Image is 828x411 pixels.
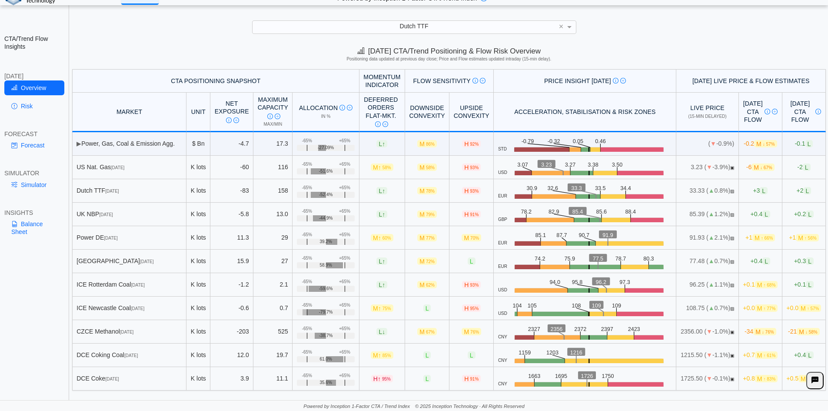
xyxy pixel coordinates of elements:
[786,100,821,124] div: [DATE] CTA Flow
[498,170,507,175] span: USD
[210,179,253,203] td: -83
[730,283,734,287] span: CLOSED: Session finished for the day.
[598,278,609,285] text: 96.2
[595,255,605,261] text: 77.5
[210,250,253,273] td: 15.9
[730,259,734,264] span: CLOSED: Session finished for the day.
[631,326,643,332] text: 2423
[764,283,776,287] span: ↑ 68%
[762,330,774,334] span: ↓ 76%
[628,208,638,214] text: 88.4
[522,137,534,144] text: -0.79
[339,232,350,237] div: +65%
[417,281,437,288] span: M
[753,187,768,194] span: +3
[744,140,777,147] span: -0.2
[574,208,585,214] text: 85.4
[676,132,738,156] td: ( -0.9%)
[409,77,489,85] div: Flow Sensitivity
[339,303,350,308] div: +65%
[760,187,768,194] span: L
[753,328,776,335] span: M
[470,306,479,311] span: 95%
[803,164,811,171] span: L
[426,283,435,287] span: 62%
[339,256,350,261] div: +65%
[76,140,81,147] span: ▶
[498,311,507,316] span: USD
[382,121,388,127] img: Read More
[576,326,589,332] text: 2372
[614,161,625,167] text: 3.50
[253,297,293,320] td: 0.7
[105,189,119,194] span: [DATE]
[417,140,437,147] span: M
[797,187,811,194] span: +2
[623,184,634,191] text: 34.4
[76,327,182,335] div: CZCE Methanol
[371,234,393,241] span: M
[708,187,715,194] span: ▲
[762,257,770,265] span: L
[805,330,818,334] span: ↓ 58%
[805,140,813,147] span: L
[462,211,481,218] span: H
[382,328,385,335] span: ↓
[302,232,312,237] div: -65%
[788,328,820,335] span: -21
[426,236,435,241] span: 77%
[676,69,826,93] th: [DATE] Live Price & Flow Estimates
[688,114,726,119] span: (15-min delayed)
[302,209,312,214] div: -65%
[426,212,435,217] span: 79%
[462,164,481,171] span: H
[417,257,437,265] span: M
[76,234,182,241] div: Power DE
[210,156,253,179] td: -60
[752,164,774,171] span: M
[470,236,479,241] span: 70%
[807,306,819,311] span: ↑ 57%
[382,306,391,311] span: 75%
[339,209,350,214] div: +65%
[618,255,628,261] text: 78.7
[104,236,117,241] span: [DATE]
[210,297,253,320] td: -0.6
[549,137,561,144] text: -0.32
[605,231,615,238] text: 91.9
[760,165,772,170] span: ↓ 67%
[804,187,811,194] span: L
[754,140,777,147] span: M
[72,132,187,156] td: Power, Gas, Coal & Emission Agg.
[558,231,569,238] text: 87.7
[186,250,210,273] td: K lots
[400,23,429,30] span: Dutch TTF
[527,184,538,191] text: 30.9
[319,169,333,174] span: -51.6%
[253,203,293,226] td: 13.0
[761,236,773,241] span: ↑ 66%
[462,187,481,194] span: H
[382,211,385,217] span: ↑
[76,210,182,218] div: UK NBP
[535,255,546,261] text: 74.2
[730,236,734,241] span: CLOSED: Session finished for the day.
[319,239,332,244] span: 39.2%
[302,326,312,331] div: -65%
[131,283,145,287] span: [DATE]
[468,257,476,265] span: L
[676,320,738,344] td: 2356.00 ( -1.0%)
[378,234,381,241] span: ↑
[498,77,672,85] div: Price Insight [DATE]
[745,328,776,335] span: -34
[4,138,64,153] a: Forecast
[426,142,435,147] span: 86%
[743,281,778,288] span: +0.1
[574,137,585,144] text: 0.05
[521,208,532,214] text: 78.2
[598,208,609,214] text: 85.6
[233,117,239,123] img: Read More
[378,304,381,311] span: ↑
[376,187,387,194] span: L
[111,165,124,170] span: [DATE]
